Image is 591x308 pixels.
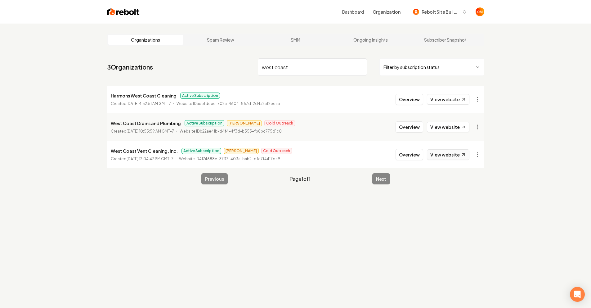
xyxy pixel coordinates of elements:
[264,120,295,126] span: Cold Outreach
[111,147,178,155] p: West Coast Vent Cleaning, Inc.
[111,92,177,99] p: Harmons West Coast Cleaning
[227,120,262,126] span: [PERSON_NAME]
[111,128,174,134] p: Created
[180,93,220,99] span: Active Subscription
[127,129,174,134] time: [DATE] 10:55:59 AM GMT-7
[570,287,585,302] div: Open Intercom Messenger
[396,94,423,105] button: Overview
[258,58,367,76] input: Search by name or ID
[413,9,419,15] img: Rebolt Site Builder
[476,7,484,16] button: Open user button
[333,35,408,45] a: Ongoing Insights
[258,35,333,45] a: SMM
[261,148,292,154] span: Cold Outreach
[369,6,404,17] button: Organization
[396,149,423,160] button: Overview
[108,35,183,45] a: Organizations
[183,35,258,45] a: Spam Review
[127,101,171,106] time: [DATE] 4:52:51 AM GMT-7
[224,148,259,154] span: [PERSON_NAME]
[107,7,140,16] img: Rebolt Logo
[289,175,311,183] span: Page 1 of 1
[342,9,364,15] a: Dashboard
[180,128,282,134] p: Website ID b22ae41b-d4f4-4f3d-b353-fb8bc775d1c0
[396,121,423,133] button: Overview
[185,120,224,126] span: Active Subscription
[177,101,280,107] p: Website ID aeefdebe-702a-4604-867d-2d4a2af2beaa
[179,156,280,162] p: Website ID 4174688e-3737-403a-bab2-dfe7f4417da9
[111,120,181,127] p: West Coast Drains and Plumbing
[107,63,153,71] a: 3Organizations
[408,35,483,45] a: Subscriber Snapshot
[127,156,173,161] time: [DATE] 12:04:47 PM GMT-7
[427,149,469,160] a: View website
[427,122,469,132] a: View website
[111,156,173,162] p: Created
[422,9,459,15] span: Rebolt Site Builder
[427,94,469,105] a: View website
[181,148,221,154] span: Active Subscription
[111,101,171,107] p: Created
[476,7,484,16] img: Omar Molai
